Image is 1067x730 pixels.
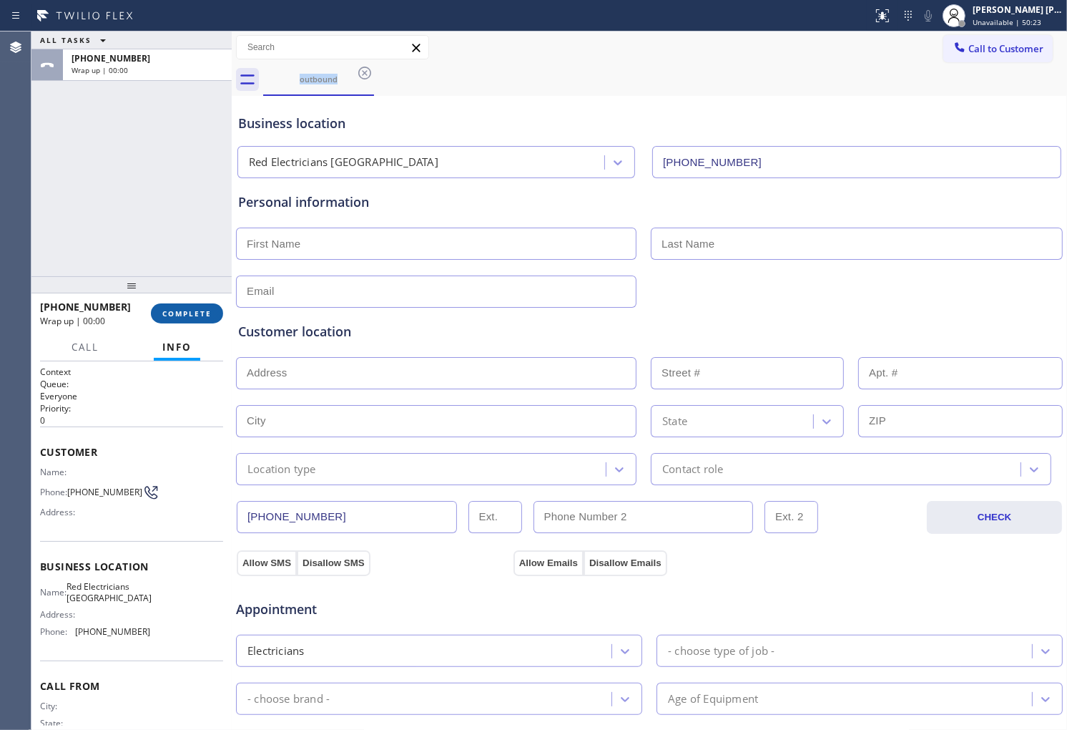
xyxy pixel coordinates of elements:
div: Red Electricians [GEOGRAPHIC_DATA] [249,155,438,171]
button: Call [63,334,107,361]
h2: Priority: [40,402,223,414]
input: Last Name [651,228,1063,260]
input: Apt. # [858,357,1063,389]
span: Phone: [40,626,75,637]
input: Search [237,36,428,59]
span: [PHONE_NUMBER] [67,487,142,497]
span: Call [72,341,99,354]
span: Customer [40,445,223,459]
span: Unavailable | 50:23 [973,17,1041,27]
span: [PHONE_NUMBER] [72,52,150,64]
div: outbound [265,74,373,84]
div: State [662,413,687,429]
span: [PHONE_NUMBER] [40,300,131,313]
button: Mute [918,6,938,26]
p: 0 [40,414,223,427]
span: Name: [40,467,78,477]
span: [PHONE_NUMBER] [75,626,150,637]
input: City [236,405,636,437]
span: Address: [40,609,78,620]
div: - choose type of job - [668,643,775,659]
h2: Queue: [40,378,223,390]
span: City: [40,701,78,711]
div: - choose brand - [247,691,330,707]
span: Wrap up | 00:00 [72,65,128,75]
input: Street # [651,357,844,389]
input: Ext. 2 [764,501,818,533]
button: Allow SMS [237,550,297,576]
div: Contact role [662,461,723,477]
input: Phone Number 2 [533,501,754,533]
span: ALL TASKS [40,35,92,45]
p: Everyone [40,390,223,402]
span: Business location [40,560,223,573]
span: Name: [40,587,67,598]
button: Allow Emails [513,550,584,576]
div: Electricians [247,643,304,659]
div: [PERSON_NAME] [PERSON_NAME] [973,4,1063,16]
button: CHECK [927,501,1062,534]
h1: Context [40,366,223,378]
span: Wrap up | 00:00 [40,315,105,327]
span: COMPLETE [162,308,212,318]
input: ZIP [858,405,1063,437]
input: First Name [236,228,636,260]
span: Phone: [40,487,67,497]
span: Call From [40,679,223,693]
span: Appointment [236,600,510,619]
input: Phone Number [652,146,1061,178]
div: Personal information [238,193,1061,212]
span: Red Electricians [GEOGRAPHIC_DATA] [67,581,152,603]
input: Ext. [468,501,522,533]
input: Email [236,276,636,308]
input: Phone Number [237,501,457,533]
button: Call to Customer [943,35,1053,62]
span: Info [162,341,192,354]
span: Address: [40,507,78,517]
button: Disallow Emails [584,550,667,576]
div: Business location [238,114,1061,133]
div: Age of Equipment [668,691,758,707]
input: Address [236,357,636,389]
span: Call to Customer [968,42,1043,55]
button: COMPLETE [151,303,223,323]
span: State: [40,718,78,729]
button: Disallow SMS [297,550,370,576]
div: Customer location [238,322,1061,341]
button: ALL TASKS [31,31,120,49]
div: Location type [247,461,316,477]
button: Info [154,334,200,361]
